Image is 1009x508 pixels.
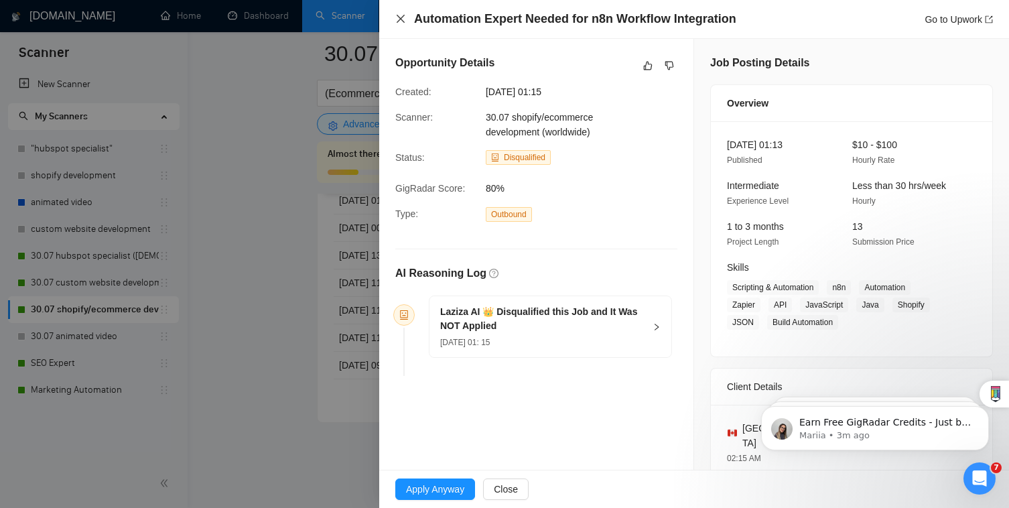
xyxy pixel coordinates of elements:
[985,15,993,23] span: export
[27,235,54,261] img: Profile image for Valeriia
[727,96,768,111] span: Overview
[486,84,687,99] span: [DATE] 01:15
[852,180,946,191] span: Less than 30 hrs/week
[27,381,224,409] div: ✅ How To: Connect your agency to [DOMAIN_NAME]
[27,25,48,47] img: logo
[395,86,431,97] span: Created:
[768,298,792,312] span: API
[395,183,465,194] span: GigRadar Score:
[856,298,884,312] span: Java
[60,248,94,262] div: Valeriia
[963,462,996,495] iframe: Intercom live chat
[18,418,48,428] span: Home
[27,351,109,365] span: Search for help
[852,221,863,232] span: 13
[827,280,851,295] span: n8n
[710,55,809,71] h5: Job Posting Details
[727,155,762,165] span: Published
[640,58,656,74] button: like
[727,180,779,191] span: Intermediate
[395,152,425,163] span: Status:
[991,462,1002,473] span: 7
[185,21,212,48] img: Profile image for Nazar
[892,298,930,312] span: Shopify
[727,139,783,150] span: [DATE] 01:13
[395,208,418,219] span: Type:
[414,11,736,27] h4: Automation Expert Needed for n8n Workflow Integration
[483,479,529,500] button: Close
[134,385,201,438] button: Tickets
[159,21,186,48] img: Profile image for Sofiia
[489,269,498,278] span: question-circle
[727,221,784,232] span: 1 to 3 months
[727,369,976,405] div: Client Details
[852,139,897,150] span: $10 - $100
[395,13,406,25] button: Close
[13,280,255,331] div: Send us a messageWe typically reply in under a minute
[852,196,876,206] span: Hourly
[925,14,993,25] a: Go to Upworkexport
[210,21,237,48] img: Profile image for Viktor
[395,13,406,24] span: close
[741,378,1009,472] iframe: Intercom notifications message
[486,207,532,222] span: Outbound
[440,338,490,347] span: [DATE] 01: 15
[504,153,545,162] span: Disqualified
[78,418,124,428] span: Messages
[727,262,749,273] span: Skills
[491,153,499,162] span: robot
[852,237,915,247] span: Submission Price
[395,55,494,71] h5: Opportunity Details
[643,60,653,71] span: like
[27,95,241,164] p: Hi [PERSON_NAME][EMAIL_ADDRESS][DOMAIN_NAME] 👋
[395,112,433,123] span: Scanner:
[486,181,687,196] span: 80%
[486,112,593,137] span: 30.07 shopify/ecommerce development (worldwide)
[727,454,761,463] span: 02:15 AM
[800,298,848,312] span: JavaScript
[494,482,518,497] span: Close
[727,280,819,295] span: Scripting & Automation
[661,58,677,74] button: dislike
[19,376,249,415] div: ✅ How To: Connect your agency to [DOMAIN_NAME]
[440,305,645,333] h5: Laziza AI 👑 Disqualified this Job and It Was NOT Applied
[27,214,241,229] div: Recent message
[201,385,268,438] button: Help
[653,323,661,331] span: right
[727,196,789,206] span: Experience Level
[97,248,135,262] div: • [DATE]
[727,298,760,312] span: Zapier
[14,223,254,273] div: Profile image for ValeriiaHey [PERSON_NAME]! Thanks for following up and sharing the context - I ...
[406,482,464,497] span: Apply Anyway
[27,164,241,186] p: How can we help?
[27,306,224,320] div: We typically reply in under a minute
[727,315,759,330] span: JSON
[852,155,894,165] span: Hourly Rate
[399,310,409,320] span: robot
[767,315,838,330] span: Build Automation
[395,479,475,500] button: Apply Anyway
[19,344,249,371] button: Search for help
[13,203,255,273] div: Recent messageProfile image for ValeriiaHey [PERSON_NAME]! Thanks for following up and sharing th...
[224,418,245,428] span: Help
[665,60,674,71] span: dislike
[395,265,486,281] h5: AI Reasoning Log
[727,237,779,247] span: Project Length
[27,292,224,306] div: Send us a message
[151,418,184,428] span: Tickets
[67,385,134,438] button: Messages
[728,428,737,438] img: 🇨🇦
[859,280,911,295] span: Automation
